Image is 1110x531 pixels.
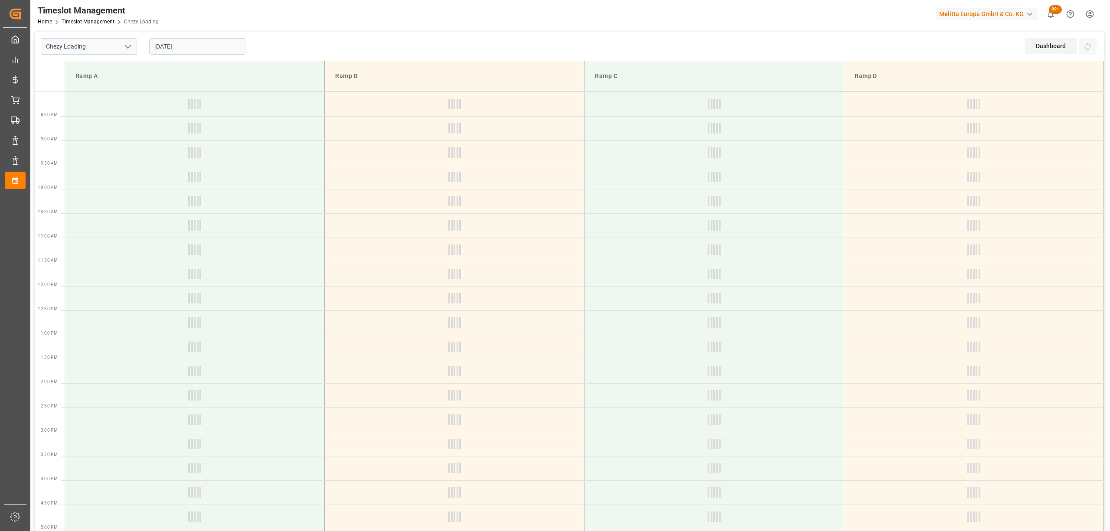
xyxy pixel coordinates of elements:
span: 4:00 PM [41,476,58,481]
span: 1:30 PM [41,355,58,360]
span: 10:00 AM [38,185,58,190]
span: 3:00 PM [41,428,58,433]
span: 2:30 PM [41,404,58,408]
span: 11:30 AM [38,258,58,263]
span: 9:00 AM [41,137,58,141]
button: Melitta Europa GmbH & Co. KG [936,6,1041,22]
span: 3:30 PM [41,452,58,457]
span: 2:00 PM [41,379,58,384]
div: Melitta Europa GmbH & Co. KG [936,8,1038,20]
div: Ramp A [72,68,317,84]
span: 9:30 AM [41,161,58,166]
span: 12:00 PM [38,282,58,287]
input: DD-MM-YYYY [149,38,245,55]
button: Help Center [1061,4,1080,24]
div: Dashboard [1025,38,1077,54]
span: 1:00 PM [41,331,58,336]
a: Home [38,19,52,25]
span: 12:30 PM [38,306,58,311]
input: Type to search/select [41,38,137,55]
a: Timeslot Management [62,19,114,25]
div: Ramp D [851,68,1097,84]
button: open menu [121,40,134,53]
div: Ramp C [591,68,837,84]
span: 10:30 AM [38,209,58,214]
span: 5:00 PM [41,525,58,530]
span: 11:00 AM [38,234,58,238]
span: 99+ [1049,5,1062,14]
div: Timeslot Management [38,4,159,17]
span: 4:30 PM [41,501,58,505]
span: 8:30 AM [41,112,58,117]
button: show 100 new notifications [1041,4,1061,24]
div: Ramp B [332,68,577,84]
